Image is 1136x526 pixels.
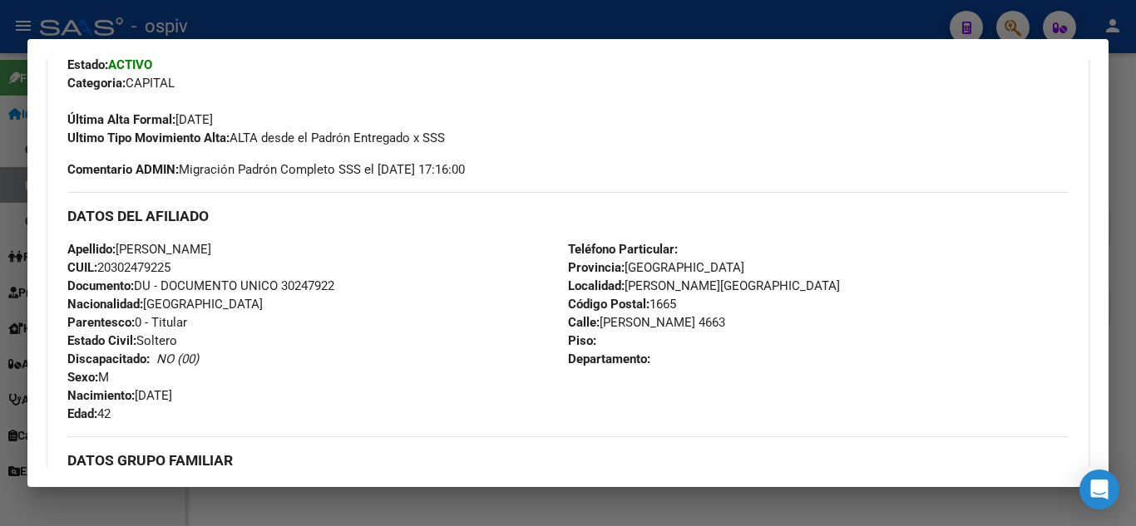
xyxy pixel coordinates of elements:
[67,406,97,421] strong: Edad:
[568,260,625,275] strong: Provincia:
[67,297,143,312] strong: Nacionalidad:
[67,260,170,275] span: 20302479225
[67,297,263,312] span: [GEOGRAPHIC_DATA]
[1079,469,1119,509] div: Open Intercom Messenger
[568,315,600,330] strong: Calle:
[568,333,596,348] strong: Piso:
[108,57,152,72] strong: ACTIVO
[67,112,175,127] strong: Última Alta Formal:
[67,315,135,330] strong: Parentesco:
[568,315,725,330] span: [PERSON_NAME] 4663
[67,130,230,145] strong: Ultimo Tipo Movimiento Alta:
[67,76,126,91] strong: Categoria:
[67,242,211,257] span: [PERSON_NAME]
[568,260,744,275] span: [GEOGRAPHIC_DATA]
[156,351,199,366] i: NO (00)
[568,278,840,293] span: [PERSON_NAME][GEOGRAPHIC_DATA]
[67,162,179,177] strong: Comentario ADMIN:
[67,351,150,366] strong: Discapacitado:
[67,242,116,257] strong: Apellido:
[67,370,98,385] strong: Sexo:
[67,260,97,275] strong: CUIL:
[568,297,649,312] strong: Código Postal:
[67,160,465,179] span: Migración Padrón Completo SSS el [DATE] 17:16:00
[67,406,111,421] span: 42
[67,57,108,72] strong: Estado:
[568,351,650,366] strong: Departamento:
[67,74,1069,92] div: CAPITAL
[67,112,213,127] span: [DATE]
[67,388,135,403] strong: Nacimiento:
[67,388,172,403] span: [DATE]
[568,297,676,312] span: 1665
[67,278,134,293] strong: Documento:
[67,370,109,385] span: M
[67,207,1069,225] h3: DATOS DEL AFILIADO
[568,242,678,257] strong: Teléfono Particular:
[67,333,136,348] strong: Estado Civil:
[67,278,334,293] span: DU - DOCUMENTO UNICO 30247922
[67,315,187,330] span: 0 - Titular
[67,333,177,348] span: Soltero
[67,130,445,145] span: ALTA desde el Padrón Entregado x SSS
[67,451,1069,469] h3: DATOS GRUPO FAMILIAR
[568,278,625,293] strong: Localidad:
